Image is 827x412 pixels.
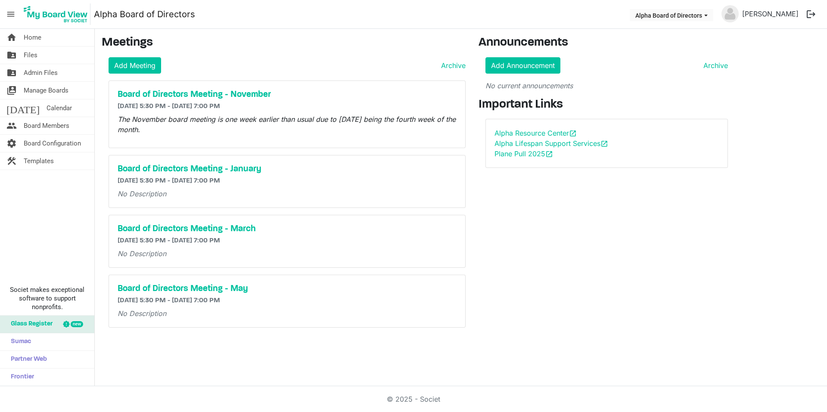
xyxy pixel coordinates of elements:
[494,129,577,137] a: Alpha Resource Centeropen_in_new
[494,149,553,158] a: Plane Pull 2025open_in_new
[118,177,457,185] h6: [DATE] 5:30 PM - [DATE] 7:00 PM
[721,5,739,22] img: no-profile-picture.svg
[545,150,553,158] span: open_in_new
[3,6,19,22] span: menu
[118,164,457,174] a: Board of Directors Meeting - January
[438,60,466,71] a: Archive
[6,82,17,99] span: switch_account
[485,57,560,74] a: Add Announcement
[6,152,17,170] span: construction
[479,98,735,112] h3: Important Links
[102,36,466,50] h3: Meetings
[630,9,713,21] button: Alpha Board of Directors dropdownbutton
[569,130,577,137] span: open_in_new
[6,29,17,46] span: home
[118,115,456,134] em: The November board meeting is one week earlier than usual due to [DATE] being the fourth week of ...
[6,351,47,368] span: Partner Web
[739,5,802,22] a: [PERSON_NAME]
[118,297,457,305] h6: [DATE] 5:30 PM - [DATE] 7:00 PM
[118,189,457,199] p: No Description
[6,369,34,386] span: Frontier
[600,140,608,148] span: open_in_new
[4,285,90,311] span: Societ makes exceptional software to support nonprofits.
[485,81,728,91] p: No current announcements
[24,135,81,152] span: Board Configuration
[6,333,31,350] span: Sumac
[6,316,53,333] span: Glass Register
[387,395,440,403] a: © 2025 - Societ
[24,82,68,99] span: Manage Boards
[700,60,728,71] a: Archive
[6,46,17,64] span: folder_shared
[24,152,54,170] span: Templates
[6,64,17,81] span: folder_shared
[94,6,195,23] a: Alpha Board of Directors
[24,117,69,134] span: Board Members
[71,321,83,327] div: new
[6,135,17,152] span: settings
[118,237,457,245] h6: [DATE] 5:30 PM - [DATE] 7:00 PM
[118,102,457,111] h6: [DATE] 5:30 PM - [DATE] 7:00 PM
[21,3,90,25] img: My Board View Logo
[6,99,40,117] span: [DATE]
[109,57,161,74] a: Add Meeting
[47,99,72,117] span: Calendar
[494,139,608,148] a: Alpha Lifespan Support Servicesopen_in_new
[479,36,735,50] h3: Announcements
[118,308,457,319] p: No Description
[24,46,37,64] span: Files
[24,29,41,46] span: Home
[118,224,457,234] a: Board of Directors Meeting - March
[118,248,457,259] p: No Description
[24,64,58,81] span: Admin Files
[118,90,457,100] a: Board of Directors Meeting - November
[21,3,94,25] a: My Board View Logo
[118,284,457,294] a: Board of Directors Meeting - May
[6,117,17,134] span: people
[802,5,820,23] button: logout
